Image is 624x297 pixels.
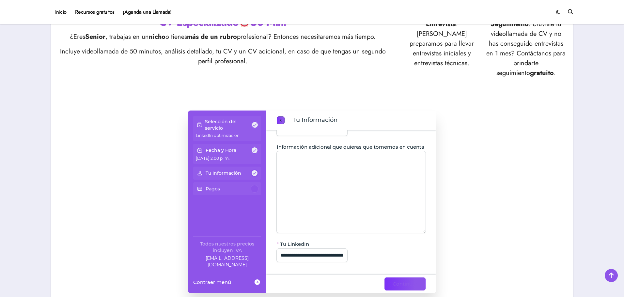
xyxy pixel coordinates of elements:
a: ¡Agenda una Llamada! [119,3,176,21]
p: ¿Eres , trabajas en un o tienes profesional? Entonces necesitaremos más tiempo. [57,32,388,42]
p: Pagos [206,186,220,192]
a: Company email: ayuda@elhadadelasvacantes.com [193,255,261,268]
span: Tu LinkedIn [280,241,309,247]
h2: CV Especializado 50 Min. [57,15,388,30]
span: Contraer menú [193,279,231,286]
div: Todos nuestros precios incluyen IVA [193,241,261,254]
strong: nicho [149,32,165,41]
span: LinkedIn optimización [196,133,240,138]
p: : [PERSON_NAME] preparamos para llevar entrevistas iniciales y entrevistas técnicas. [401,19,482,78]
button: previous step [277,116,285,124]
p: Selección del servicio [205,118,251,131]
span: [DATE] 2:00 p. m. [196,156,230,161]
p: : ¿Tuviste tu videollamada de CV y no has conseguido entrevistas en 1 mes? Contáctanos para brind... [486,19,567,78]
strong: gratuito [530,68,554,78]
span: Continuar [393,280,417,288]
p: Fecha y Hora [206,147,236,154]
span: Tu Información [292,116,337,125]
p: Tu Información [206,170,241,176]
strong: más de un rubro [187,32,237,41]
a: Inicio [51,3,71,21]
button: Continuar [384,277,426,290]
span: Información adicional que quieras que tomemos en cuenta [277,144,424,150]
p: Incluye videollamada de 50 minutos, análisis detallado, tu CV y un CV adicional, en caso de que t... [57,47,388,66]
strong: Senior [85,32,105,41]
a: Recursos gratuitos [71,3,119,21]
